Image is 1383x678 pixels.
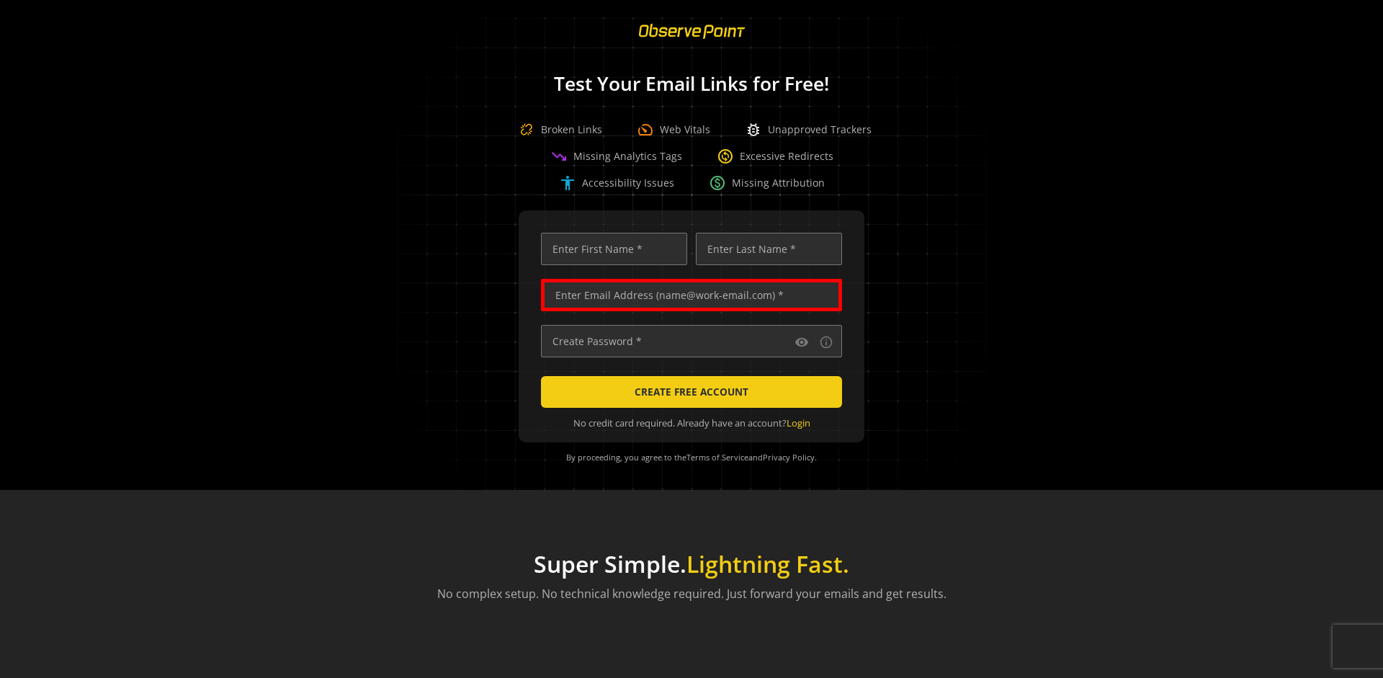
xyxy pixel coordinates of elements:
[437,550,946,578] h1: Super Simple.
[550,148,682,165] div: Missing Analytics Tags
[686,452,748,463] a: Terms of Service
[818,334,835,351] button: Password requirements
[787,416,810,429] a: Login
[541,233,687,265] input: Enter First Name *
[512,115,602,144] div: Broken Links
[541,279,842,311] input: Enter Email Address (name@work-email.com) *
[637,121,710,138] div: Web Vitals
[541,376,842,408] button: CREATE FREE ACCOUNT
[537,442,846,473] div: By proceeding, you agree to the and .
[763,452,815,463] a: Privacy Policy
[635,379,748,405] span: CREATE FREE ACCOUNT
[717,148,734,165] span: change_circle
[541,416,842,430] div: No credit card required. Already have an account?
[717,148,833,165] div: Excessive Redirects
[637,121,654,138] span: speed
[512,115,541,144] img: Broken Link
[559,174,674,192] div: Accessibility Issues
[745,121,872,138] div: Unapproved Trackers
[630,33,754,47] a: ObservePoint Homepage
[559,174,576,192] span: accessibility
[795,335,809,349] mat-icon: visibility
[550,148,568,165] span: trending_down
[696,233,842,265] input: Enter Last Name *
[541,325,842,357] input: Create Password *
[375,73,1008,94] h1: Test Your Email Links for Free!
[709,174,825,192] div: Missing Attribution
[437,585,946,602] p: No complex setup. No technical knowledge required. Just forward your emails and get results.
[745,121,762,138] span: bug_report
[686,548,849,579] span: Lightning Fast.
[709,174,726,192] span: paid
[819,335,833,349] mat-icon: info_outline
